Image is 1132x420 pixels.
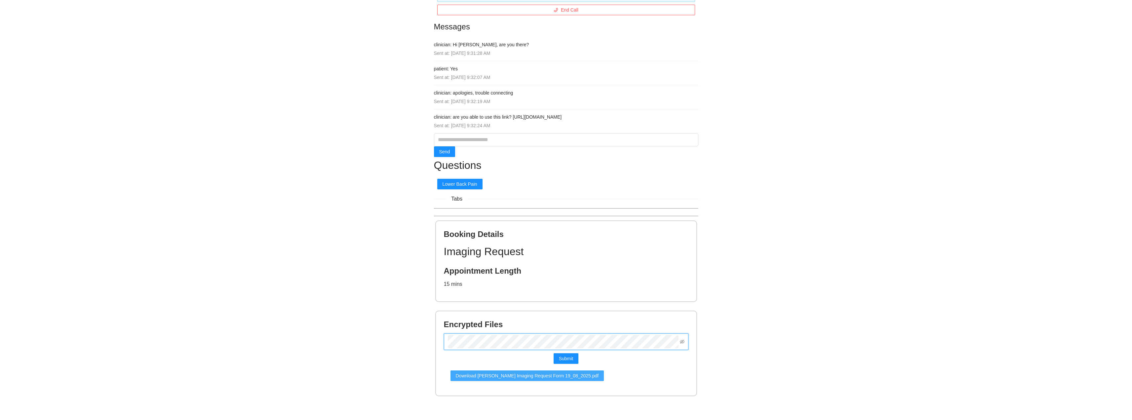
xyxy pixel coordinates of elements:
button: phoneEnd Call [437,5,695,15]
h4: clinician: are you able to use this link? [URL][DOMAIN_NAME] [434,113,698,121]
h4: clinician: apologies, trouble connecting [434,89,698,96]
span: Submit [559,355,573,362]
h2: Booking Details [444,229,688,239]
span: End Call [561,6,578,14]
button: Download [PERSON_NAME] Imaging Request Form 19_08_2025.pdf [450,370,604,381]
button: Submit [554,353,579,364]
h1: Imaging Request [444,243,688,260]
p: 15 mins [444,280,688,288]
div: Sent at: [DATE] 9:32:07 AM [434,74,698,81]
a: Download [PERSON_NAME] Imaging Request Form 19_08_2025.pdf [450,373,604,378]
h2: Appointment Length [444,266,688,276]
span: eye-invisible [680,339,684,344]
h2: Messages [434,20,698,33]
h4: patient: Yes [434,65,698,72]
h4: clinician: Hi [PERSON_NAME], are you there? [434,41,698,48]
button: Send [434,146,455,157]
div: Sent at: [DATE] 9:32:19 AM [434,98,698,105]
span: Download [PERSON_NAME] Imaging Request Form 19_08_2025.pdf [456,372,599,379]
div: Sent at: [DATE] 9:32:24 AM [434,122,698,129]
h2: Encrypted Files [444,319,688,329]
span: Lower Back Pain [443,180,477,188]
span: Tabs [446,195,468,203]
span: phone [554,8,558,13]
button: Lower Back Pain [437,179,483,189]
h1: Questions [434,157,698,173]
span: Send [439,148,450,155]
div: Sent at: [DATE] 9:31:28 AM [434,50,698,57]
